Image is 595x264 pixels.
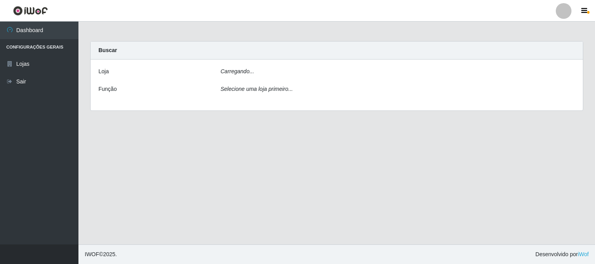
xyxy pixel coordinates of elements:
[13,6,48,16] img: CoreUI Logo
[98,47,117,53] strong: Buscar
[578,251,589,257] a: iWof
[98,85,117,93] label: Função
[98,67,109,76] label: Loja
[220,68,254,74] i: Carregando...
[535,250,589,259] span: Desenvolvido por
[85,250,117,259] span: © 2025 .
[220,86,293,92] i: Selecione uma loja primeiro...
[85,251,99,257] span: IWOF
